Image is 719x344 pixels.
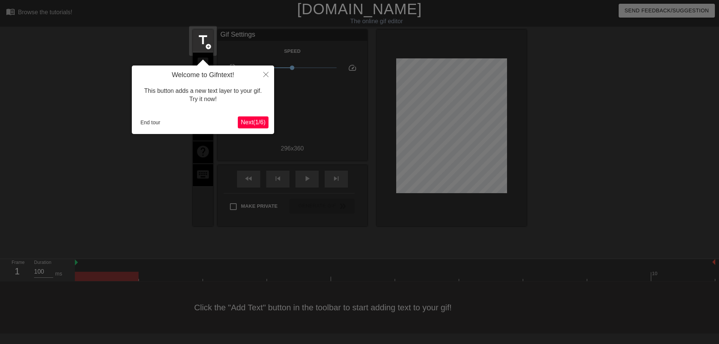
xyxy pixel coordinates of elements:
h4: Welcome to Gifntext! [137,71,269,79]
button: Close [258,66,274,83]
span: Next ( 1 / 6 ) [241,119,266,125]
button: Next [238,116,269,128]
button: End tour [137,117,163,128]
div: This button adds a new text layer to your gif. Try it now! [137,79,269,111]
